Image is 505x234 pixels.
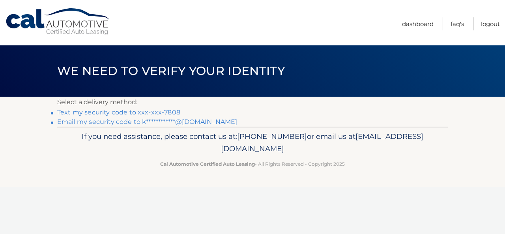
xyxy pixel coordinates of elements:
[57,109,180,116] a: Text my security code to xxx-xxx-7808
[451,17,464,30] a: FAQ's
[62,160,443,168] p: - All Rights Reserved - Copyright 2025
[57,97,448,108] p: Select a delivery method:
[62,130,443,155] p: If you need assistance, please contact us at: or email us at
[237,132,307,141] span: [PHONE_NUMBER]
[5,8,112,36] a: Cal Automotive
[160,161,255,167] strong: Cal Automotive Certified Auto Leasing
[402,17,434,30] a: Dashboard
[481,17,500,30] a: Logout
[57,64,285,78] span: We need to verify your identity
